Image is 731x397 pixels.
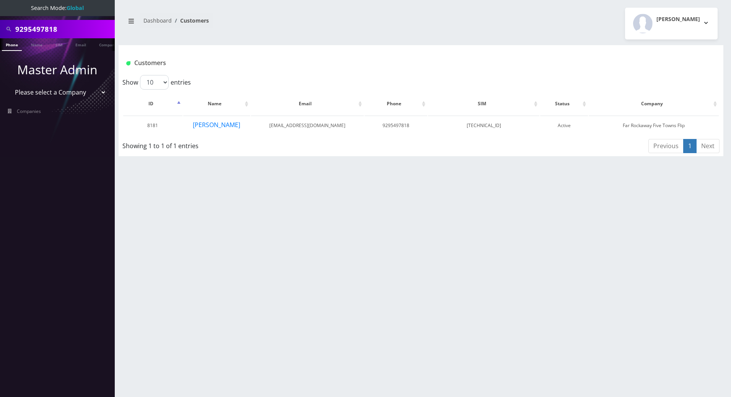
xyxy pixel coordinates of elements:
th: Email: activate to sort column ascending [251,93,363,115]
th: Status: activate to sort column ascending [540,93,588,115]
a: Previous [648,139,684,153]
th: ID: activate to sort column descending [123,93,182,115]
strong: Global [67,4,84,11]
input: Search All Companies [15,22,113,36]
h2: [PERSON_NAME] [656,16,700,23]
a: Email [72,38,90,50]
button: [PERSON_NAME] [625,8,718,39]
td: [TECHNICAL_ID] [428,116,540,135]
th: Phone: activate to sort column ascending [365,93,427,115]
a: Dashboard [143,17,172,24]
a: SIM [52,38,66,50]
div: Showing 1 to 1 of 1 entries [122,138,365,150]
a: Next [696,139,720,153]
td: Active [540,116,588,135]
label: Show entries [122,75,191,90]
td: 9295497818 [365,116,427,135]
span: Companies [17,108,41,114]
th: Company: activate to sort column ascending [589,93,719,115]
span: Search Mode: [31,4,84,11]
li: Customers [172,16,209,25]
nav: breadcrumb [124,13,415,34]
a: Name [27,38,46,50]
select: Showentries [140,75,169,90]
td: 8181 [123,116,182,135]
button: [PERSON_NAME] [192,120,241,130]
td: Far Rockaway Five Towns Flip [589,116,719,135]
th: SIM: activate to sort column ascending [428,93,540,115]
td: [EMAIL_ADDRESS][DOMAIN_NAME] [251,116,363,135]
a: Phone [2,38,22,51]
a: Company [95,38,121,50]
h1: Customers [126,59,615,67]
th: Name: activate to sort column ascending [183,93,251,115]
a: 1 [683,139,697,153]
